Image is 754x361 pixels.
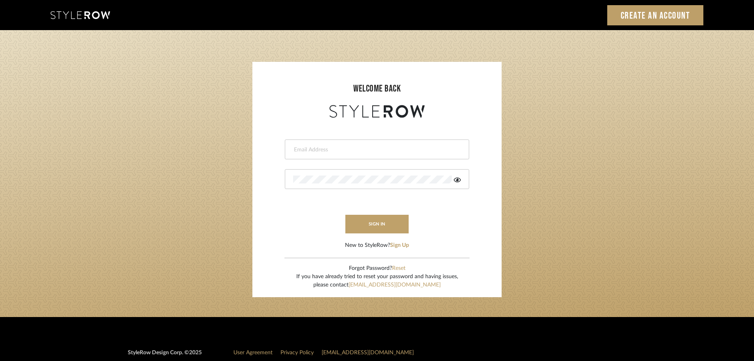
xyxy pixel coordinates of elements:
button: Reset [392,264,405,273]
div: New to StyleRow? [345,241,409,250]
div: welcome back [260,82,494,96]
div: If you have already tried to reset your password and having issues, please contact [296,273,458,289]
button: Sign Up [390,241,409,250]
a: Create an Account [607,5,704,25]
a: [EMAIL_ADDRESS][DOMAIN_NAME] [349,282,441,288]
button: sign in [345,215,409,233]
a: Privacy Policy [280,350,314,355]
a: [EMAIL_ADDRESS][DOMAIN_NAME] [322,350,414,355]
input: Email Address [293,146,459,154]
div: Forgot Password? [296,264,458,273]
a: User Agreement [233,350,273,355]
